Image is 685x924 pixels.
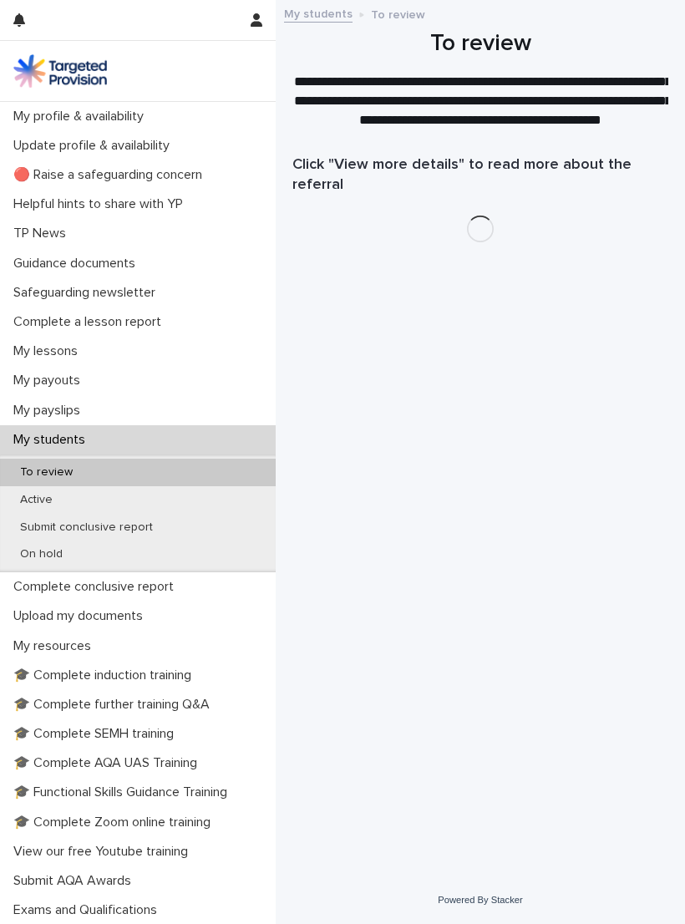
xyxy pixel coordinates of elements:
[7,784,241,800] p: 🎓 Functional Skills Guidance Training
[371,4,425,23] p: To review
[438,895,522,905] a: Powered By Stacker
[7,579,187,595] p: Complete conclusive report
[7,902,170,918] p: Exams and Qualifications
[7,465,86,480] p: To review
[7,256,149,272] p: Guidance documents
[7,285,169,301] p: Safeguarding newsletter
[7,314,175,330] p: Complete a lesson report
[7,668,205,683] p: 🎓 Complete induction training
[7,726,187,742] p: 🎓 Complete SEMH training
[7,755,211,771] p: 🎓 Complete AQA UAS Training
[7,138,183,154] p: Update profile & availability
[7,608,156,624] p: Upload my documents
[7,547,76,561] p: On hold
[7,493,66,507] p: Active
[284,3,353,23] a: My students
[7,226,79,241] p: TP News
[292,155,668,195] h1: Click "View more details" to read more about the referral
[7,815,224,830] p: 🎓 Complete Zoom online training
[7,167,216,183] p: 🔴 Raise a safeguarding concern
[7,403,94,419] p: My payslips
[7,873,145,889] p: Submit AQA Awards
[7,432,99,448] p: My students
[7,520,166,535] p: Submit conclusive report
[7,373,94,388] p: My payouts
[7,844,201,860] p: View our free Youtube training
[7,343,91,359] p: My lessons
[7,196,196,212] p: Helpful hints to share with YP
[13,54,107,88] img: M5nRWzHhSzIhMunXDL62
[7,638,104,654] p: My resources
[7,109,157,124] p: My profile & availability
[292,28,668,59] h1: To review
[7,697,223,713] p: 🎓 Complete further training Q&A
